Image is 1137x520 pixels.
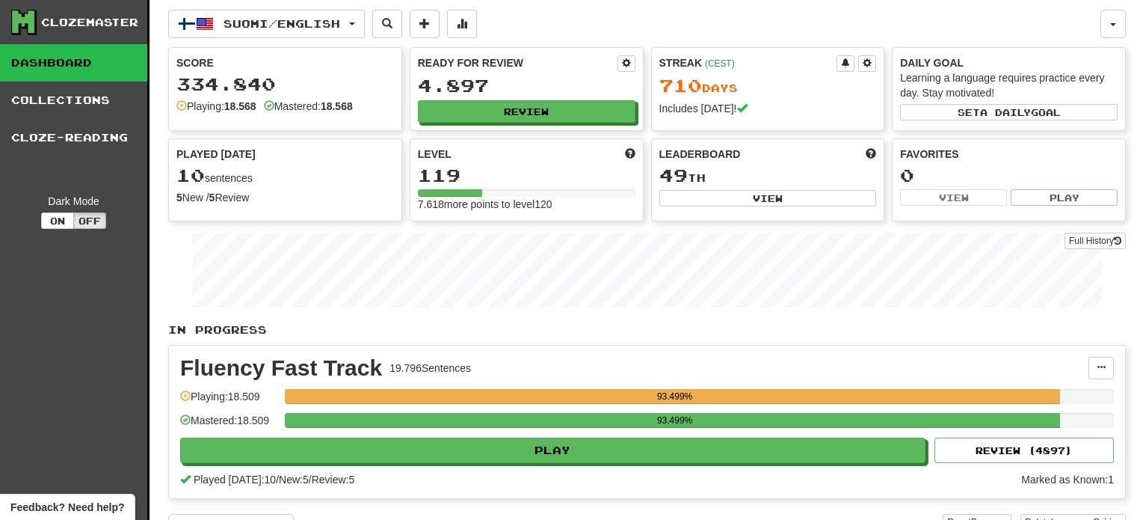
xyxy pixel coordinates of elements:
span: Suomi / English [224,17,340,30]
div: 19.796 Sentences [389,361,471,376]
button: Search sentences [372,10,402,38]
strong: 18.568 [321,100,353,112]
span: / [309,474,312,486]
span: / [276,474,279,486]
div: Learning a language requires practice every day. Stay motivated! [900,70,1118,100]
div: 0 [900,166,1118,185]
button: More stats [447,10,477,38]
div: 7.618 more points to level 120 [418,197,635,212]
p: In Progress [168,322,1126,337]
div: Dark Mode [11,194,136,209]
span: Review: 5 [312,474,355,486]
strong: 5 [209,192,215,204]
div: Playing: 18.509 [180,389,277,414]
span: Level [418,147,452,162]
div: Day s [659,76,877,96]
strong: 5 [176,192,182,204]
div: Score [176,55,394,70]
div: Mastered: 18.509 [180,413,277,438]
div: Includes [DATE]! [659,101,877,116]
div: 334.840 [176,75,394,94]
span: This week in points, UTC [866,147,876,162]
div: 119 [418,166,635,185]
span: Score more points to level up [625,147,635,162]
span: 10 [176,165,205,186]
span: a daily [980,107,1031,117]
span: Played [DATE] [176,147,256,162]
div: 93.499% [289,413,1060,428]
button: Seta dailygoal [900,104,1118,120]
strong: 18.568 [224,100,256,112]
div: Marked as Known: 1 [1021,472,1114,487]
div: Daily Goal [900,55,1118,70]
div: sentences [176,166,394,186]
button: View [900,189,1007,206]
div: Fluency Fast Track [180,357,382,379]
div: Clozemaster [41,15,138,30]
button: Review (4897) [934,438,1114,463]
a: Full History [1064,233,1126,249]
div: Streak [659,55,837,70]
button: Off [73,212,106,229]
span: New: 5 [279,474,309,486]
a: (CEST) [705,58,735,69]
button: Play [180,438,925,463]
div: 93.499% [289,389,1060,404]
span: Leaderboard [659,147,741,162]
div: New / Review [176,190,394,205]
div: Favorites [900,147,1118,162]
span: Played [DATE]: 10 [194,474,276,486]
button: Review [418,100,635,123]
span: 49 [659,165,688,186]
div: 4.897 [418,76,635,95]
button: Suomi/English [168,10,365,38]
div: th [659,166,877,186]
div: Playing: [176,99,256,114]
button: Play [1011,189,1118,206]
span: Open feedback widget [10,500,124,515]
div: Mastered: [264,99,353,114]
button: Add sentence to collection [410,10,440,38]
div: Ready for Review [418,55,617,70]
button: On [41,212,74,229]
button: View [659,190,877,207]
span: 710 [659,75,702,96]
